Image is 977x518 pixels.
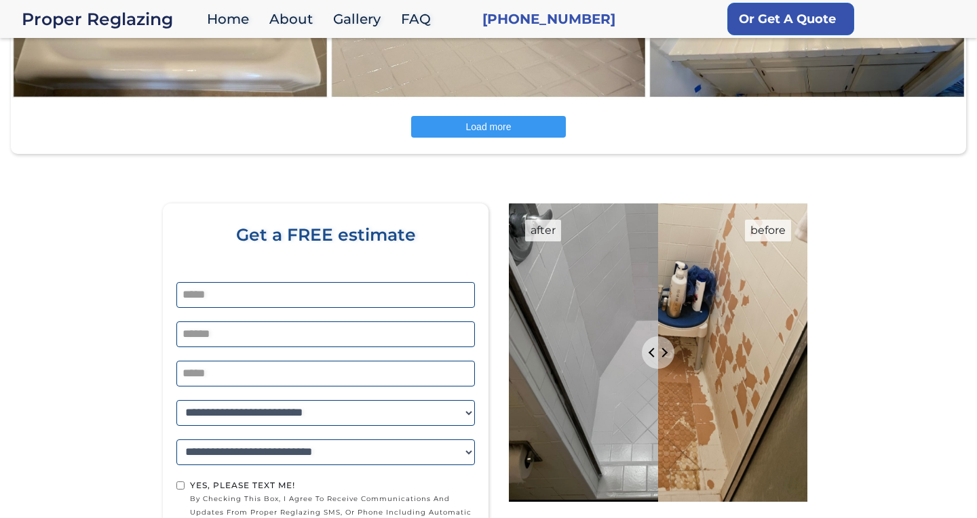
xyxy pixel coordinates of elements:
div: Get a FREE estimate [176,225,475,282]
a: Or Get A Quote [727,3,854,35]
div: Proper Reglazing [22,9,200,28]
a: About [263,5,326,34]
a: FAQ [394,5,444,34]
a: [PHONE_NUMBER] [482,9,615,28]
input: Yes, Please text me!by checking this box, I agree to receive communications and updates from Prop... [176,481,185,490]
a: Home [200,5,263,34]
button: Load more posts [411,116,566,138]
div: Yes, Please text me! [190,479,475,492]
a: Gallery [326,5,394,34]
span: Load more [466,121,512,132]
a: home [22,9,200,28]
